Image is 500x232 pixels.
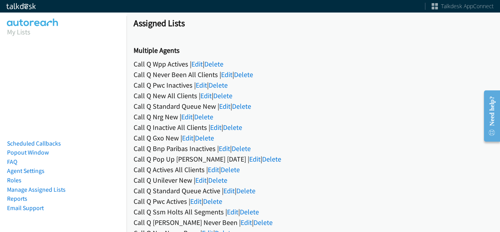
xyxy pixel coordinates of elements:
[134,143,493,154] div: Call Q Bnp Paribas Inactives | |
[200,91,212,100] a: Edit
[432,2,494,10] a: Talkdesk AppConnect
[134,164,493,175] div: Call Q Actives All Clients | |
[134,112,493,122] div: Call Q Nrg New | |
[134,80,493,90] div: Call Q Pwc Inactives | |
[134,185,493,196] div: Call Q Standard Queue Active | |
[221,70,232,79] a: Edit
[234,70,253,79] a: Delete
[134,196,493,207] div: Call Q Pwc Actives | |
[182,133,193,142] a: Edit
[240,207,259,216] a: Delete
[181,112,193,121] a: Edit
[478,85,500,147] iframe: Resource Center
[208,165,219,174] a: Edit
[134,175,493,185] div: Call Q Unilever New | |
[134,46,493,55] h2: Multiple Agents
[7,149,49,156] a: Popout Window
[249,155,261,164] a: Edit
[134,133,493,143] div: Call Q Gxo New | |
[134,69,493,80] div: Call Q Never Been All Clients | |
[134,90,493,101] div: Call Q New All Clients | |
[241,218,252,227] a: Edit
[7,158,17,165] a: FAQ
[236,186,255,195] a: Delete
[232,102,251,111] a: Delete
[232,144,251,153] a: Delete
[134,122,493,133] div: Call Q Inactive All Clients | |
[195,176,207,185] a: Edit
[7,140,61,147] a: Scheduled Callbacks
[190,197,202,206] a: Edit
[210,123,221,132] a: Edit
[196,81,207,90] a: Edit
[213,91,232,100] a: Delete
[227,207,238,216] a: Edit
[7,167,45,174] a: Agent Settings
[7,186,66,193] a: Manage Assigned Lists
[7,27,30,36] a: My Lists
[223,123,242,132] a: Delete
[209,81,228,90] a: Delete
[221,165,240,174] a: Delete
[219,144,230,153] a: Edit
[7,195,27,202] a: Reports
[191,59,203,68] a: Edit
[223,186,235,195] a: Edit
[203,197,222,206] a: Delete
[208,176,227,185] a: Delete
[254,218,273,227] a: Delete
[194,112,213,121] a: Delete
[204,59,223,68] a: Delete
[134,154,493,164] div: Call Q Pop Up [PERSON_NAME] [DATE] | |
[7,176,21,184] a: Roles
[195,133,214,142] a: Delete
[219,102,230,111] a: Edit
[262,155,281,164] a: Delete
[134,101,493,112] div: Call Q Standard Queue New | |
[134,217,493,228] div: Call Q [PERSON_NAME] Never Been | |
[134,59,493,69] div: Call Q Wpp Actives | |
[134,18,493,29] h1: Assigned Lists
[7,204,44,212] a: Email Support
[134,207,493,217] div: Call Q Ssm Holts All Segments | |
